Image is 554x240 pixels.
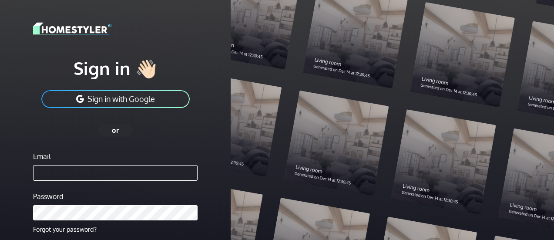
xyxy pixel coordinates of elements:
label: Password [33,191,63,202]
img: logo-3de290ba35641baa71223ecac5eacb59cb85b4c7fdf211dc9aaecaaee71ea2f8.svg [33,21,111,36]
button: Sign in with Google [40,89,191,109]
label: Email [33,151,50,162]
h1: Sign in 👋🏻 [33,57,198,79]
a: Forgot your password? [33,225,97,233]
